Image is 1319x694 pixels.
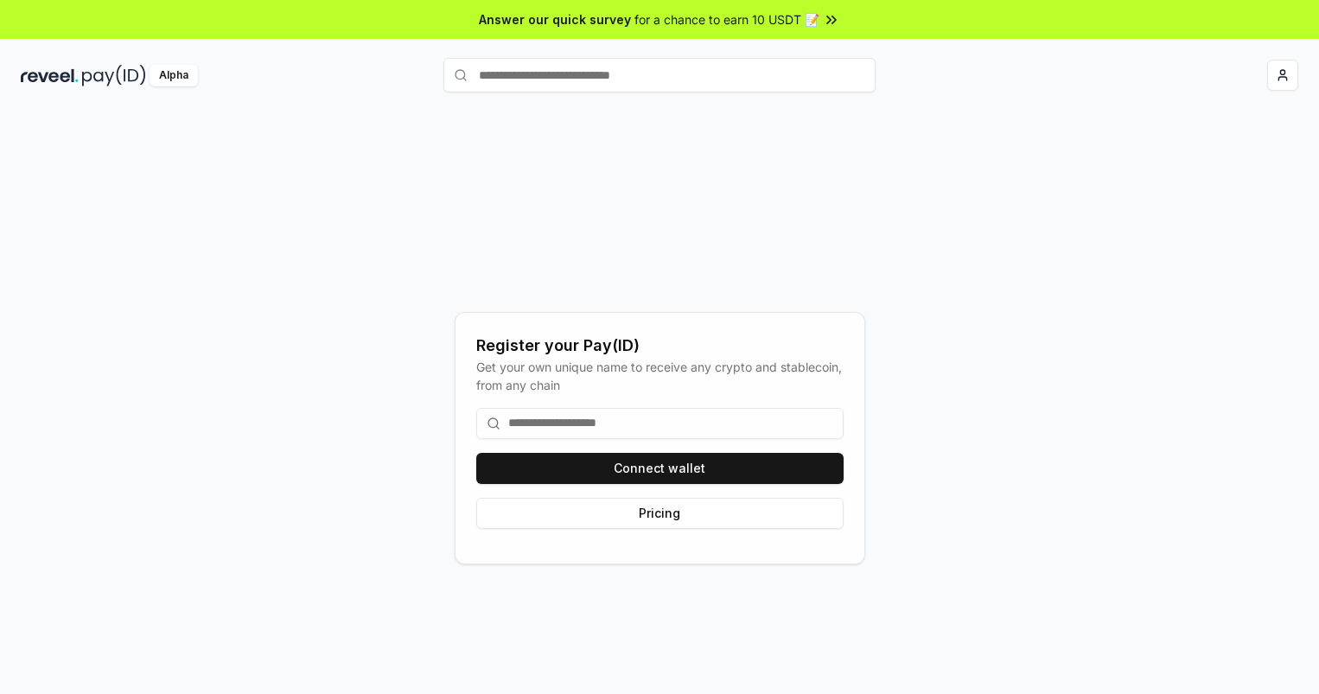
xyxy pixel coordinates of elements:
div: Register your Pay(ID) [476,334,844,358]
span: for a chance to earn 10 USDT 📝 [634,10,819,29]
div: Alpha [150,65,198,86]
button: Pricing [476,498,844,529]
div: Get your own unique name to receive any crypto and stablecoin, from any chain [476,358,844,394]
img: pay_id [82,65,146,86]
button: Connect wallet [476,453,844,484]
img: reveel_dark [21,65,79,86]
span: Answer our quick survey [479,10,631,29]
